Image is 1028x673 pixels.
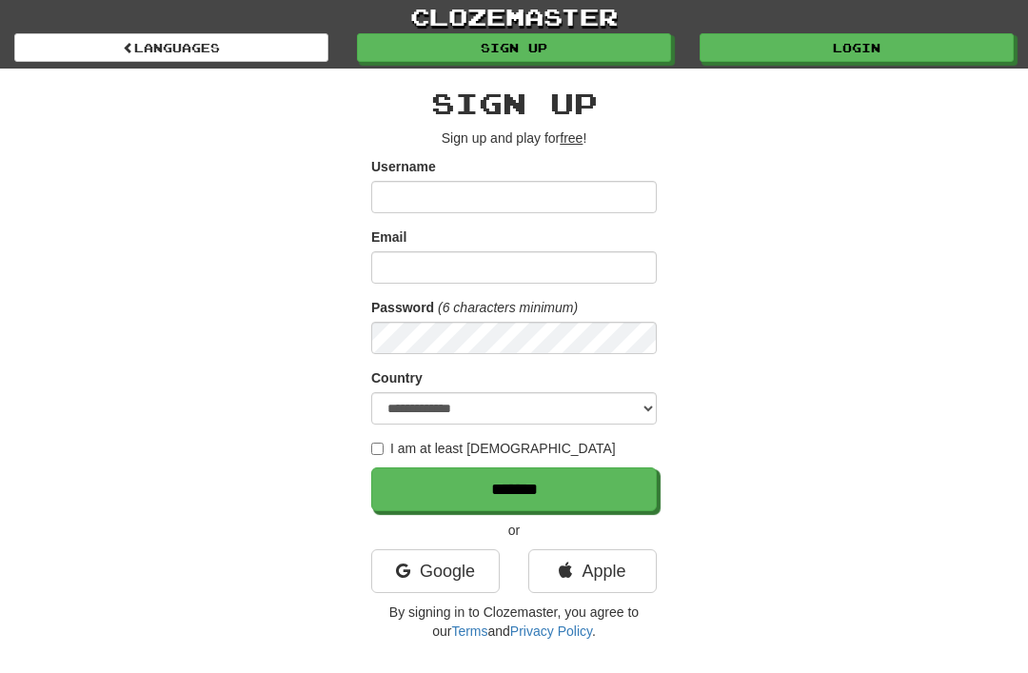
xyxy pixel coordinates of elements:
h2: Sign up [371,88,657,119]
label: Username [371,157,436,176]
a: Sign up [357,33,671,62]
a: Login [700,33,1014,62]
p: By signing in to Clozemaster, you agree to our and . [371,603,657,641]
p: or [371,521,657,540]
a: Apple [528,549,657,593]
label: Email [371,228,406,247]
label: Password [371,298,434,317]
a: Terms [451,624,487,639]
a: Languages [14,33,328,62]
label: I am at least [DEMOGRAPHIC_DATA] [371,439,616,458]
label: Country [371,368,423,387]
a: Privacy Policy [510,624,592,639]
u: free [560,130,583,146]
input: I am at least [DEMOGRAPHIC_DATA] [371,443,384,455]
p: Sign up and play for ! [371,129,657,148]
a: Google [371,549,500,593]
em: (6 characters minimum) [438,300,578,315]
